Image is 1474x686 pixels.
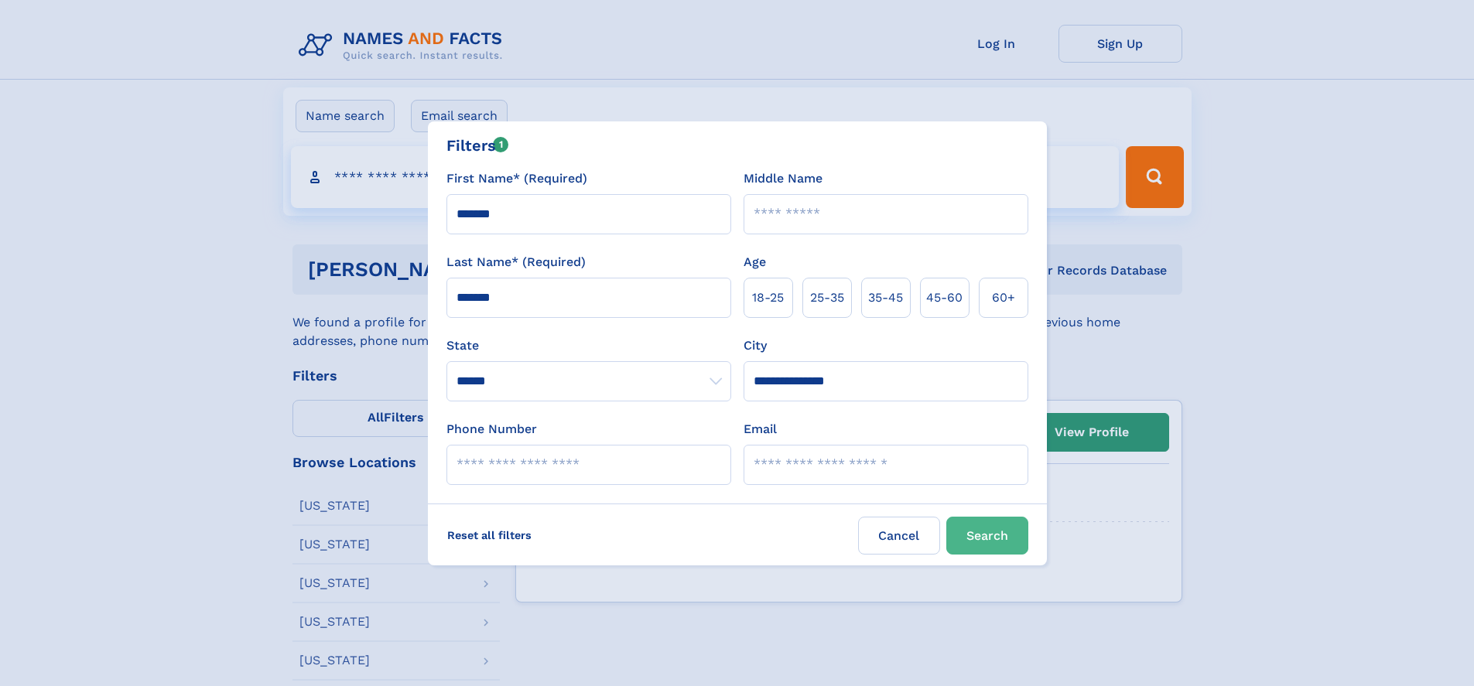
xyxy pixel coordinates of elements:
[744,336,767,355] label: City
[446,336,731,355] label: State
[858,517,940,555] label: Cancel
[446,253,586,271] label: Last Name* (Required)
[446,169,587,188] label: First Name* (Required)
[446,420,537,439] label: Phone Number
[744,253,766,271] label: Age
[744,420,777,439] label: Email
[752,288,784,307] span: 18‑25
[992,288,1015,307] span: 60+
[946,517,1028,555] button: Search
[868,288,903,307] span: 35‑45
[926,288,963,307] span: 45‑60
[446,134,509,157] div: Filters
[810,288,844,307] span: 25‑35
[744,169,822,188] label: Middle Name
[437,517,542,554] label: Reset all filters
